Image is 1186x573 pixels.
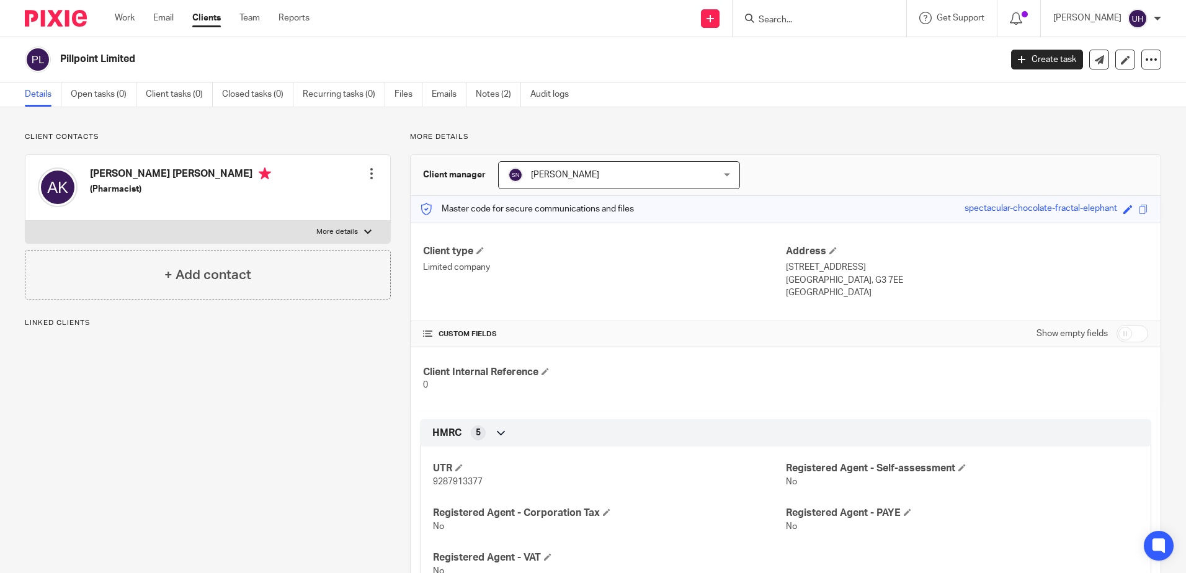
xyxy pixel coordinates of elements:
[25,318,391,328] p: Linked clients
[279,12,310,24] a: Reports
[25,10,87,27] img: Pixie
[239,12,260,24] a: Team
[476,427,481,439] span: 5
[71,82,136,107] a: Open tasks (0)
[25,47,51,73] img: svg%3E
[476,82,521,107] a: Notes (2)
[965,202,1117,216] div: spectacular-chocolate-fractal-elephant
[531,171,599,179] span: [PERSON_NAME]
[90,183,271,195] h5: (Pharmacist)
[937,14,984,22] span: Get Support
[433,477,483,486] span: 9287913377
[423,381,428,389] span: 0
[433,551,785,564] h4: Registered Agent - VAT
[786,245,1148,258] h4: Address
[786,507,1138,520] h4: Registered Agent - PAYE
[1037,327,1108,340] label: Show empty fields
[395,82,422,107] a: Files
[60,53,806,66] h2: Pillpoint Limited
[786,462,1138,475] h4: Registered Agent - Self-assessment
[508,167,523,182] img: svg%3E
[164,265,251,285] h4: + Add contact
[1128,9,1148,29] img: svg%3E
[153,12,174,24] a: Email
[259,167,271,180] i: Primary
[316,227,358,237] p: More details
[432,82,466,107] a: Emails
[786,477,797,486] span: No
[786,274,1148,286] p: [GEOGRAPHIC_DATA], G3 7EE
[222,82,293,107] a: Closed tasks (0)
[1011,50,1083,69] a: Create task
[25,82,61,107] a: Details
[115,12,135,24] a: Work
[530,82,578,107] a: Audit logs
[423,366,785,379] h4: Client Internal Reference
[757,15,869,26] input: Search
[1053,12,1121,24] p: [PERSON_NAME]
[433,522,444,531] span: No
[786,286,1148,299] p: [GEOGRAPHIC_DATA]
[433,462,785,475] h4: UTR
[410,132,1161,142] p: More details
[433,507,785,520] h4: Registered Agent - Corporation Tax
[423,245,785,258] h4: Client type
[423,329,785,339] h4: CUSTOM FIELDS
[25,132,391,142] p: Client contacts
[423,261,785,273] p: Limited company
[90,167,271,183] h4: [PERSON_NAME] [PERSON_NAME]
[432,427,461,440] span: HMRC
[786,261,1148,273] p: [STREET_ADDRESS]
[420,203,634,215] p: Master code for secure communications and files
[192,12,221,24] a: Clients
[786,522,797,531] span: No
[146,82,213,107] a: Client tasks (0)
[423,169,486,181] h3: Client manager
[38,167,78,207] img: svg%3E
[303,82,385,107] a: Recurring tasks (0)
